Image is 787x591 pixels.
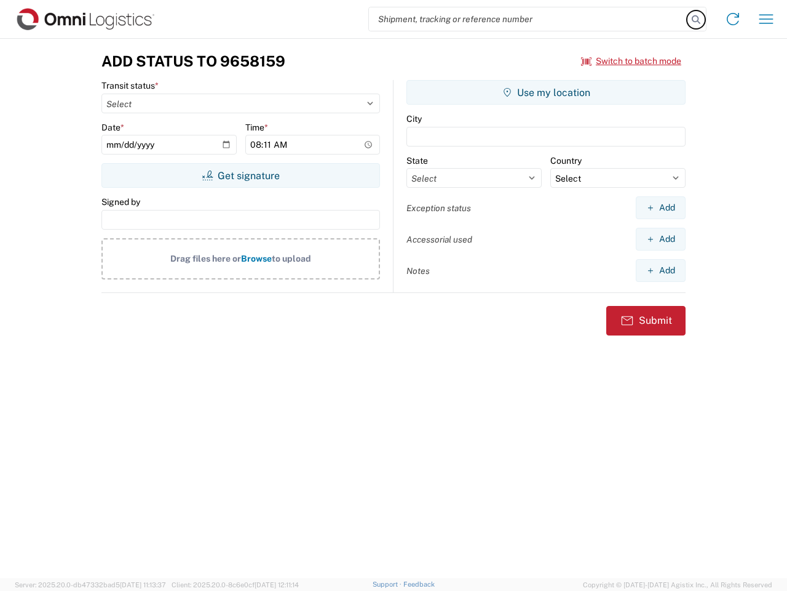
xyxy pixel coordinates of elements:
[550,155,582,166] label: Country
[406,80,686,105] button: Use my location
[101,80,159,91] label: Transit status
[101,196,140,207] label: Signed by
[636,259,686,282] button: Add
[255,581,299,589] span: [DATE] 12:11:14
[636,196,686,219] button: Add
[406,113,422,124] label: City
[170,254,241,263] span: Drag files here or
[15,581,166,589] span: Server: 2025.20.0-db47332bad5
[581,51,681,71] button: Switch to batch mode
[373,581,403,588] a: Support
[403,581,435,588] a: Feedback
[172,581,299,589] span: Client: 2025.20.0-8c6e0cf
[101,122,124,133] label: Date
[636,228,686,251] button: Add
[245,122,268,133] label: Time
[241,254,272,263] span: Browse
[272,254,311,263] span: to upload
[406,265,430,276] label: Notes
[406,203,471,214] label: Exception status
[606,306,686,336] button: Submit
[583,579,772,590] span: Copyright © [DATE]-[DATE] Agistix Inc., All Rights Reserved
[120,581,166,589] span: [DATE] 11:13:37
[369,7,687,31] input: Shipment, tracking or reference number
[406,234,472,245] label: Accessorial used
[101,52,285,70] h3: Add Status to 9658159
[406,155,428,166] label: State
[101,163,380,188] button: Get signature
